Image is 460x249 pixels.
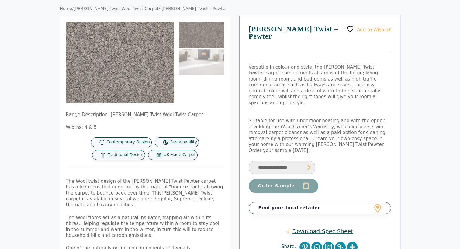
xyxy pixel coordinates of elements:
[66,112,224,118] p: Range Description: [PERSON_NAME] Twist Wool Twist Carpet
[249,118,391,154] p: Suitable for use with underfloor heating and with the option of adding the Wool Owner’s Warranty,...
[357,27,391,32] span: Add to Wishlist
[108,152,143,157] span: Traditional Design
[60,6,72,11] a: Home
[249,202,391,214] a: Find your local retailer
[249,25,391,52] h1: [PERSON_NAME] Twist – Pewter
[66,190,215,208] span: [PERSON_NAME] Twist carpet is available in several weights; Regular, Supreme, Deluxe, Ultimate an...
[249,179,318,193] button: Order Sample
[346,25,391,33] a: Add to Wishlist
[66,215,224,239] p: The Wool fibres act as a natural insulator, trapping air within its fibres. Helping regulate the ...
[179,22,224,48] img: Tomkinson Twist - Pewter
[106,140,150,145] span: Contemporary Design
[170,140,197,145] span: Sustainability
[286,228,353,235] a: Download Spec Sheet
[74,6,159,11] a: [PERSON_NAME] Twist Wool Twist Carpet
[66,125,224,131] p: Widths: 4 & 5
[60,6,400,12] nav: Breadcrumb
[66,178,224,208] p: The Wool twist design of the [PERSON_NAME] Twist Pewter carpet has a luxurious feel underfoot wit...
[179,49,224,75] img: Tomkinson Twist - Pewter - Image 2
[164,152,195,157] span: UK Made Carpet
[249,64,391,106] p: Versatile in colour and style, the [PERSON_NAME] Twist Pewter carpet complements all areas of the...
